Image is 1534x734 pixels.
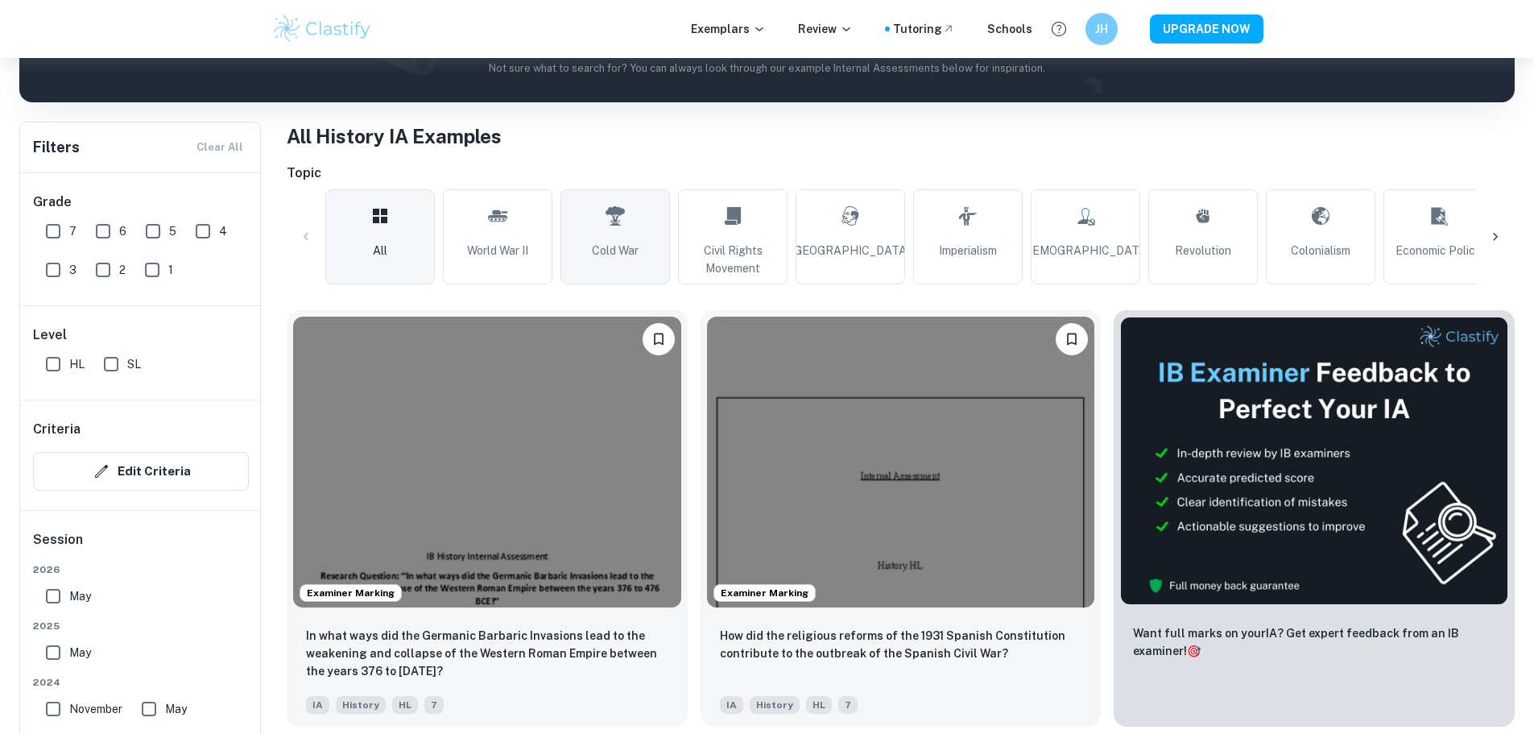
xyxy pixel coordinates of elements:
h6: Session [33,530,249,562]
span: History [750,696,800,714]
span: HL [806,696,832,714]
img: History IA example thumbnail: How did the religious reforms of the 193 [707,317,1095,608]
span: 2026 [33,562,249,577]
span: World War II [467,242,528,259]
span: Revolution [1175,242,1231,259]
span: 7 [69,222,76,240]
span: 5 [169,222,176,240]
button: Help and Feedback [1045,15,1073,43]
span: IA [720,696,743,714]
span: [GEOGRAPHIC_DATA] [791,242,910,259]
h1: All History IA Examples [287,122,1515,151]
span: HL [392,696,418,714]
p: Want full marks on your IA ? Get expert feedback from an IB examiner! [1133,624,1495,660]
span: May [69,587,91,605]
p: Exemplars [691,20,766,38]
p: Review [798,20,853,38]
span: May [69,644,91,661]
img: History IA example thumbnail: In what ways did the Germanic Barbaric I [293,317,681,608]
span: Examiner Marking [300,586,401,600]
span: SL [127,355,141,373]
img: Clastify logo [271,13,374,45]
button: Edit Criteria [33,452,249,491]
span: Colonialism [1291,242,1350,259]
span: Cold War [592,242,639,259]
span: November [69,700,122,718]
span: 6 [119,222,126,240]
span: 3 [69,261,76,279]
h6: Grade [33,193,249,212]
button: UPGRADE NOW [1150,15,1263,44]
a: Schools [987,20,1032,38]
span: May [165,700,187,718]
span: Economic Policy [1395,242,1481,259]
span: 2025 [33,619,249,633]
span: 2024 [33,675,249,690]
span: IA [306,696,329,714]
a: ThumbnailWant full marks on yourIA? Get expert feedback from an IB examiner! [1114,310,1515,727]
span: Civil Rights Movement [685,242,780,277]
a: Tutoring [893,20,955,38]
span: 1 [168,261,173,279]
p: Not sure what to search for? You can always look through our example Internal Assessments below f... [32,60,1502,77]
a: Examiner MarkingBookmarkHow did the religious reforms of the 1931 Spanish Constitution contribute... [701,310,1102,727]
span: 7 [838,696,858,714]
a: Examiner MarkingBookmarkIn what ways did the Germanic Barbaric Invasions lead to the weakening an... [287,310,688,727]
span: 2 [119,261,126,279]
button: Bookmark [643,323,675,355]
span: Imperialism [939,242,997,259]
span: 4 [219,222,227,240]
span: History [336,696,386,714]
h6: JH [1092,20,1110,38]
span: 7 [424,696,444,714]
p: In what ways did the Germanic Barbaric Invasions lead to the weakening and collapse of the Wester... [306,627,668,680]
img: Thumbnail [1120,317,1508,605]
p: How did the religious reforms of the 1931 Spanish Constitution contribute to the outbreak of the ... [720,627,1082,662]
h6: Topic [287,164,1515,183]
span: Examiner Marking [714,586,815,600]
h6: Criteria [33,420,81,439]
h6: Level [33,326,249,345]
span: [DEMOGRAPHIC_DATA] [1021,242,1150,259]
button: JH [1085,13,1118,45]
span: All [373,242,387,259]
h6: Filters [33,136,80,159]
span: HL [69,355,85,373]
span: 🎯 [1187,645,1201,657]
button: Bookmark [1056,323,1088,355]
